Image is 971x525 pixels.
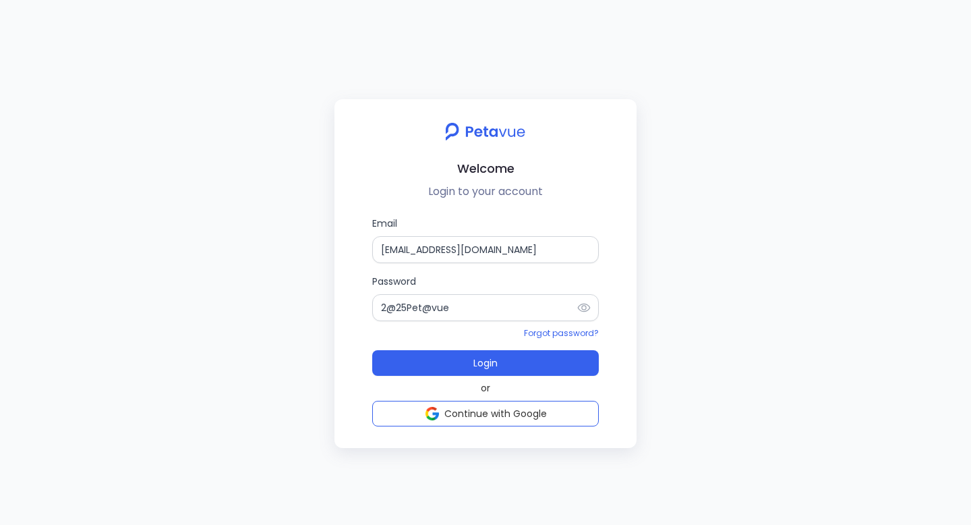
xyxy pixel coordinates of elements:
span: or [481,381,490,395]
button: Login [372,350,599,376]
button: Continue with Google [372,401,599,426]
label: Password [372,274,599,321]
label: Email [372,216,599,263]
input: Password [372,294,599,321]
img: petavue logo [436,115,534,148]
span: Login [473,356,498,370]
input: Email [372,236,599,263]
h2: Welcome [345,159,626,178]
a: Forgot password? [524,327,599,339]
span: Continue with Google [444,407,547,420]
p: Login to your account [345,184,626,200]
